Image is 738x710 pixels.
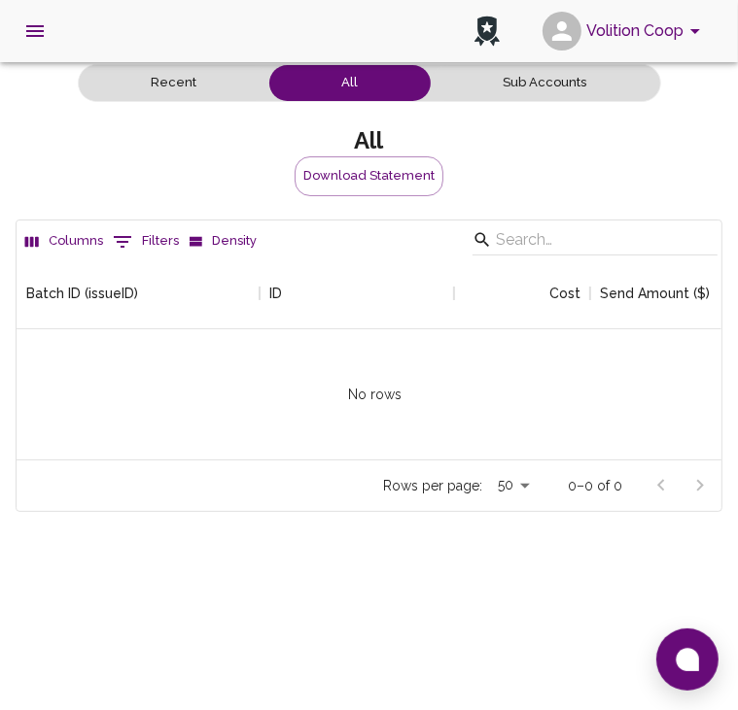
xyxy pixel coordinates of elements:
button: Download Statement [295,156,443,196]
button: recent [79,65,269,101]
input: Search… [496,224,688,255]
button: Open chat window [656,628,719,691]
div: Cost [549,258,580,328]
button: subaccounts [431,65,659,101]
div: Batch ID (issueID) [17,258,260,328]
div: ID [269,258,282,328]
p: Rows per page: [383,476,482,495]
div: Batch ID (issueID) [26,258,138,328]
div: Send Amount ($) [590,258,726,328]
button: Show filters [108,226,184,257]
button: open drawer [12,8,58,54]
button: all [269,65,431,101]
div: text alignment [78,64,661,102]
div: Cost [454,258,590,328]
button: Density [184,226,262,256]
p: 0–0 of 0 [568,476,622,495]
button: account of current user [535,6,715,56]
div: 50 [490,471,537,499]
button: Select columns [20,226,108,256]
div: ID [260,258,454,328]
div: Send Amount ($) [600,258,710,328]
div: Search [473,224,718,259]
h5: all [355,125,384,156]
